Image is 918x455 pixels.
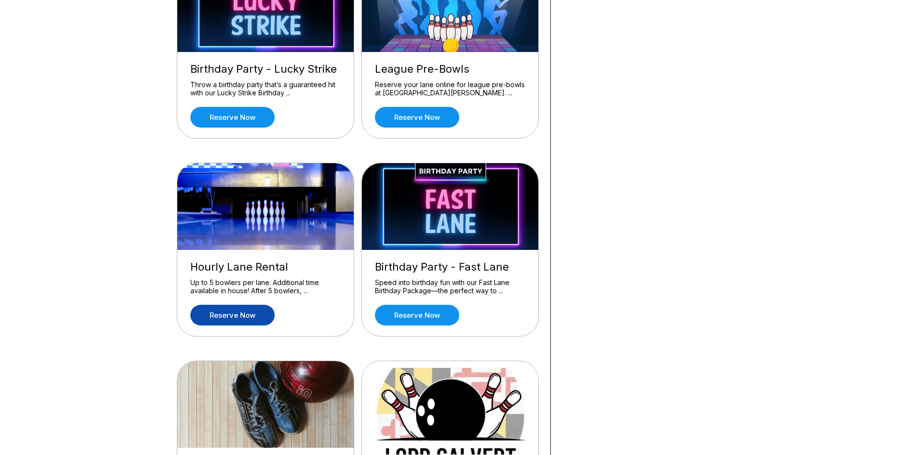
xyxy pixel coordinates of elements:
[375,260,525,273] div: Birthday Party - Fast Lane
[177,361,355,448] img: NMS Family Fun Fundraiser Package
[375,305,459,325] a: Reserve now
[362,368,539,455] img: Friday Frenzy - Laser Lights
[190,305,275,325] a: Reserve now
[177,163,355,250] img: Hourly Lane Rental
[190,278,341,295] div: Up to 5 bowlers per lane. Additional time available in house! After 5 bowlers, ...
[190,63,341,76] div: Birthday Party - Lucky Strike
[190,107,275,128] a: Reserve now
[190,260,341,273] div: Hourly Lane Rental
[375,278,525,295] div: Speed into birthday fun with our Fast Lane Birthday Package—the perfect way to ...
[375,107,459,128] a: Reserve now
[375,63,525,76] div: League Pre-Bowls
[362,163,539,250] img: Birthday Party - Fast Lane
[190,80,341,97] div: Throw a birthday party that’s a guaranteed hit with our Lucky Strike Birthday ...
[375,80,525,97] div: Reserve your lane online for league pre-bowls at [GEOGRAPHIC_DATA][PERSON_NAME]. ...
